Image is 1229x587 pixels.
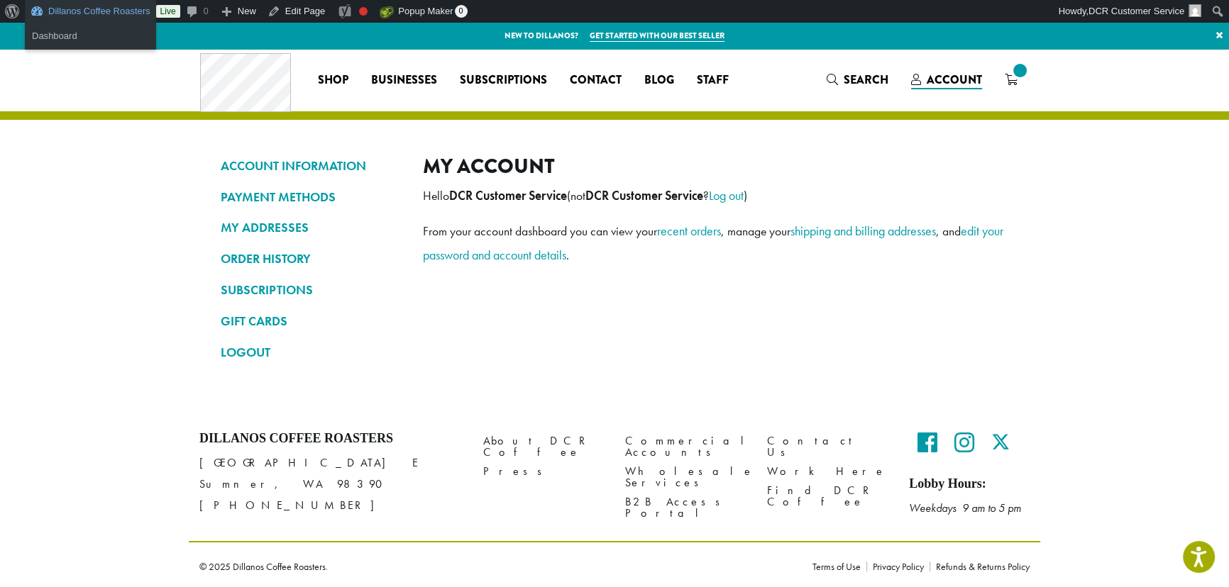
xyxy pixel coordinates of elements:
a: Dashboard [25,27,156,45]
a: × [1210,23,1229,48]
a: B2B Access Portal [625,493,746,523]
span: Shop [317,72,348,89]
nav: Account pages [221,154,402,376]
a: About DCR Coffee [483,431,604,462]
a: SUBSCRIPTIONS [221,278,402,302]
a: Staff [685,69,739,91]
a: MY ADDRESSES [221,216,402,240]
a: Live [156,5,180,18]
a: Commercial Accounts [625,431,746,462]
span: Contact [569,72,621,89]
em: Weekdays 9 am to 5 pm [909,501,1021,515]
p: © 2025 Dillanos Coffee Roasters. [199,561,791,571]
h2: My account [423,154,1008,179]
a: Terms of Use [812,561,866,571]
a: shipping and billing addresses [790,223,936,239]
h4: Dillanos Coffee Roasters [199,431,462,447]
a: PAYMENT METHODS [221,185,402,209]
a: Get started with our best seller [590,30,724,42]
a: ACCOUNT INFORMATION [221,154,402,178]
ul: Dillanos Coffee Roasters [25,23,156,50]
a: LOGOUT [221,340,402,364]
a: Work Here [767,462,888,481]
span: DCR Customer Service [1089,6,1184,16]
h5: Lobby Hours: [909,476,1030,492]
span: Search [844,72,888,88]
a: GIFT CARDS [221,309,402,333]
a: ORDER HISTORY [221,247,402,271]
strong: DCR Customer Service [449,188,567,203]
span: 0 [455,5,468,18]
p: From your account dashboard you can view your , manage your , and . [423,219,1008,267]
a: Search [815,68,900,91]
a: Press [483,462,604,481]
a: Wholesale Services [625,462,746,493]
a: recent orders [657,223,721,239]
a: Contact Us [767,431,888,462]
span: Subscriptions [459,72,546,89]
span: Account [927,72,982,88]
a: Find DCR Coffee [767,481,888,512]
p: [GEOGRAPHIC_DATA] E Sumner, WA 98390 [PHONE_NUMBER] [199,452,462,516]
a: Refunds & Returns Policy [930,561,1030,571]
a: Privacy Policy [866,561,930,571]
span: Staff [696,72,728,89]
strong: DCR Customer Service [585,188,703,203]
span: Businesses [370,72,436,89]
div: Focus keyphrase not set [359,7,368,16]
a: Log out [709,187,744,203]
p: Hello (not ? ) [423,184,1008,208]
a: Shop [306,69,359,91]
span: Blog [644,72,673,89]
